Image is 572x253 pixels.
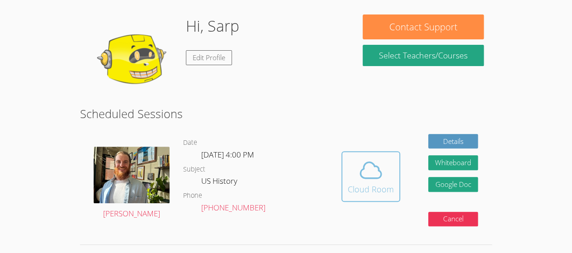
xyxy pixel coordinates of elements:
dt: Phone [183,190,202,201]
img: default.png [88,14,179,105]
dt: Subject [183,164,205,175]
button: Contact Support [363,14,483,39]
dd: US History [201,175,239,190]
span: [DATE] 4:00 PM [201,149,254,160]
a: Select Teachers/Courses [363,45,483,66]
dt: Date [183,137,197,148]
a: Edit Profile [186,50,232,65]
h2: Scheduled Sessions [80,105,492,122]
img: Business%20photo.jpg [94,147,170,204]
a: [PHONE_NUMBER] [201,202,265,213]
button: Whiteboard [428,155,478,170]
div: Cloud Room [348,183,394,196]
a: Details [428,134,478,149]
h1: Hi, Sarp [186,14,239,38]
button: Cloud Room [341,151,400,202]
button: Cancel [428,212,478,227]
a: [PERSON_NAME] [94,147,170,221]
a: Google Doc [428,177,478,192]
